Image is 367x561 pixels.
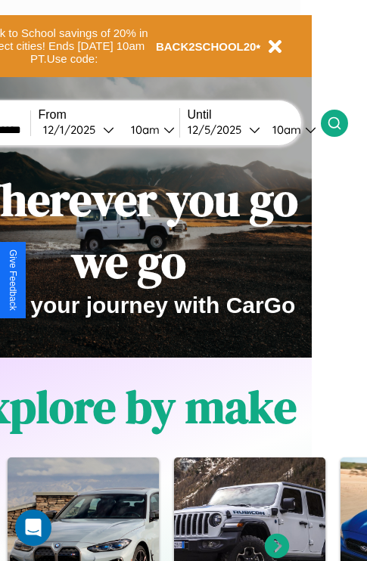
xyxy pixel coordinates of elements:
div: Give Feedback [8,250,18,311]
button: 10am [260,122,321,138]
button: 12/1/2025 [39,122,119,138]
div: Open Intercom Messenger [15,510,51,546]
label: Until [188,108,321,122]
div: 12 / 1 / 2025 [43,122,103,137]
div: 10am [123,122,163,137]
label: From [39,108,179,122]
div: 10am [265,122,305,137]
b: BACK2SCHOOL20 [156,40,257,53]
button: 10am [119,122,179,138]
div: 12 / 5 / 2025 [188,122,249,137]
